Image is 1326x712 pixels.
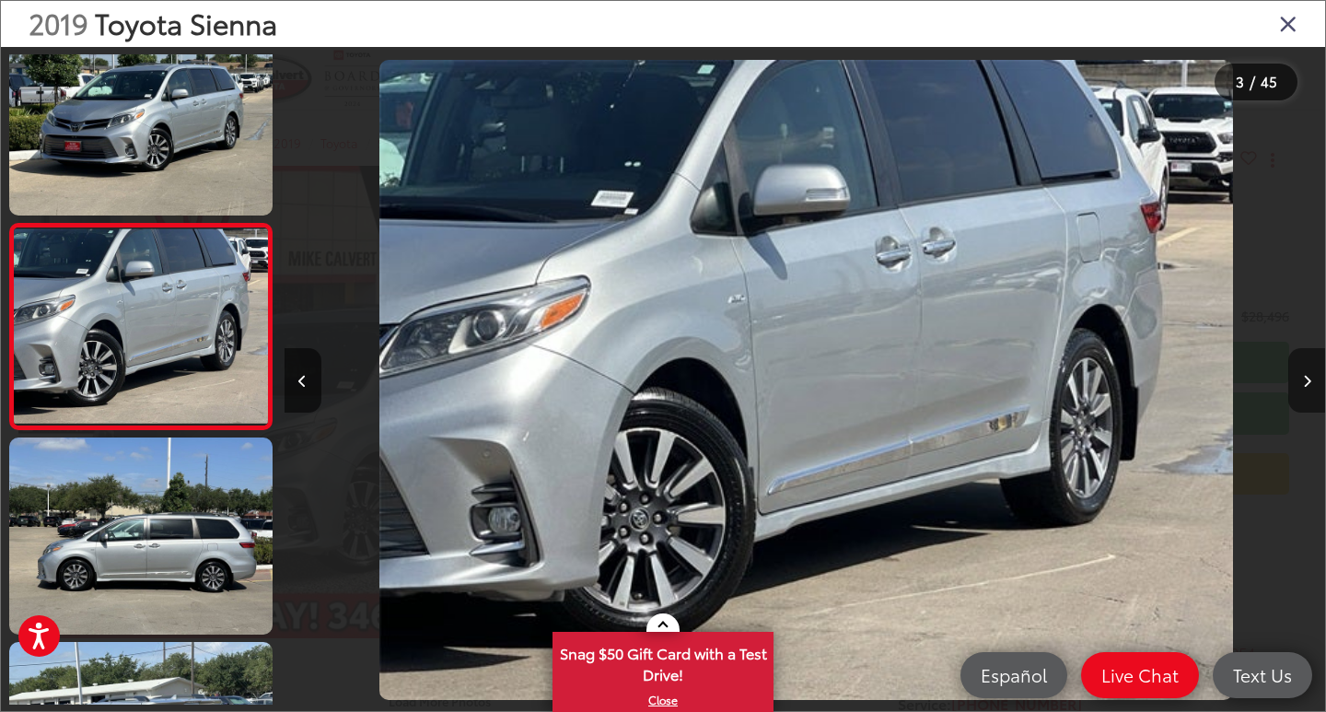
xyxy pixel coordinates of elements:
button: Next image [1288,348,1325,413]
span: 45 [1261,71,1277,91]
span: / [1248,76,1257,88]
span: 2019 [29,3,87,42]
button: Previous image [285,348,321,413]
span: Español [971,663,1056,686]
a: Live Chat [1081,652,1199,698]
span: Live Chat [1092,663,1188,686]
span: Toyota Sienna [95,3,277,42]
i: Close gallery [1279,11,1297,35]
img: 2019 Toyota Sienna Limited [11,229,270,424]
img: 2019 Toyota Sienna Limited [6,17,274,217]
a: Text Us [1213,652,1312,698]
span: Text Us [1224,663,1301,686]
div: 2019 Toyota Sienna Limited 2 [285,60,1326,701]
span: Snag $50 Gift Card with a Test Drive! [554,634,772,690]
span: 3 [1236,71,1244,91]
img: 2019 Toyota Sienna Limited [6,435,274,636]
img: 2019 Toyota Sienna Limited [379,60,1234,701]
a: Español [960,652,1067,698]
